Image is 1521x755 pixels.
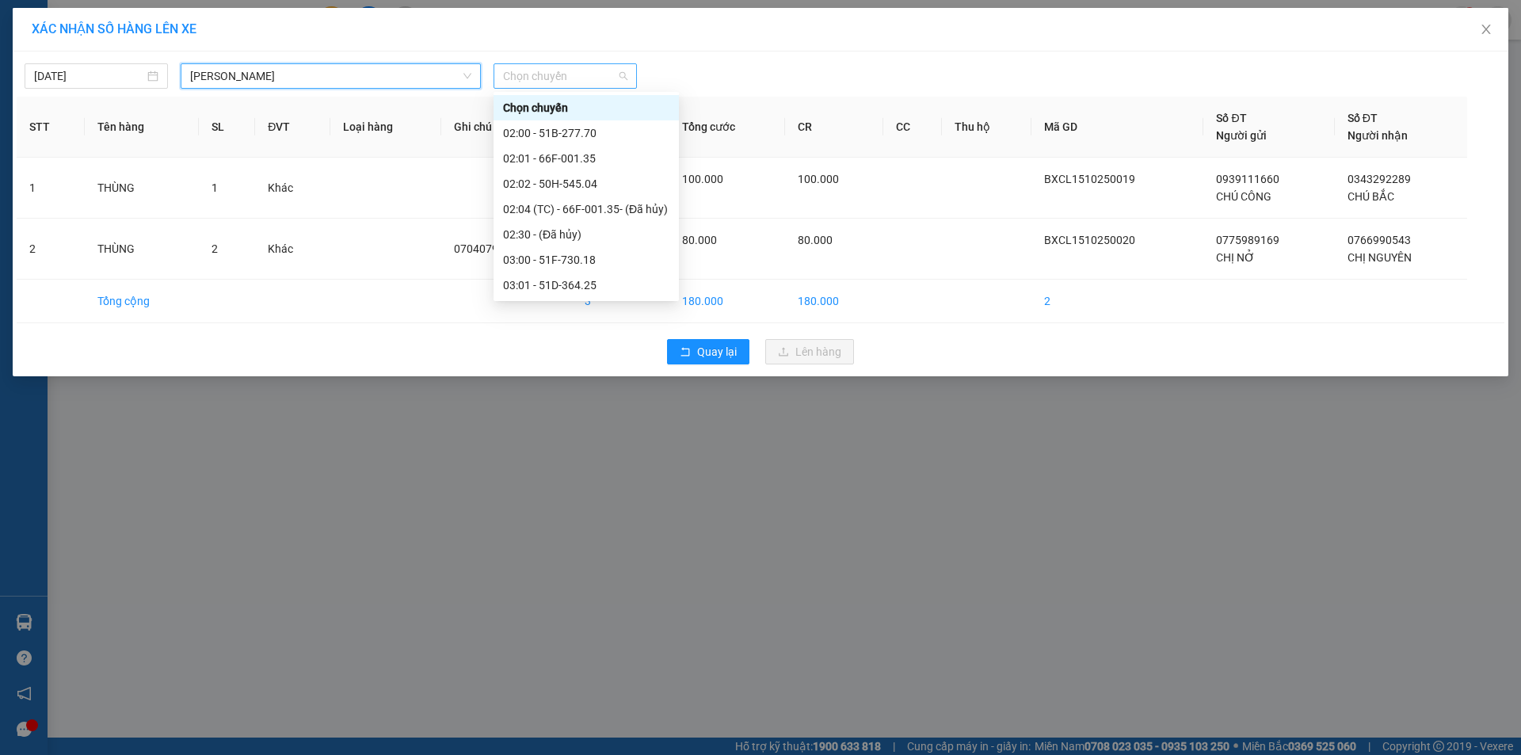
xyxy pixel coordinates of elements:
[680,346,691,359] span: rollback
[463,71,472,81] span: down
[503,251,669,269] div: 03:00 - 51F-730.18
[1044,234,1135,246] span: BXCL1510250020
[785,97,883,158] th: CR
[572,280,669,323] td: 3
[669,280,785,323] td: 180.000
[942,97,1032,158] th: Thu hộ
[503,200,669,218] div: 02:04 (TC) - 66F-001.35 - (Đã hủy)
[798,234,833,246] span: 80.000
[1216,251,1255,264] span: CHỊ NỞ
[785,280,883,323] td: 180.000
[503,226,669,243] div: 02:30 - (Đã hủy)
[503,150,669,167] div: 02:01 - 66F-001.35
[798,173,839,185] span: 100.000
[454,242,517,255] span: 0704079456
[85,97,200,158] th: Tên hàng
[199,97,255,158] th: SL
[17,97,85,158] th: STT
[330,97,441,158] th: Loại hàng
[1216,112,1246,124] span: Số ĐT
[503,175,669,193] div: 02:02 - 50H-545.04
[1348,129,1408,142] span: Người nhận
[765,339,854,364] button: uploadLên hàng
[255,158,330,219] td: Khác
[1348,190,1394,203] span: CHÚ BẮC
[255,97,330,158] th: ĐVT
[1480,23,1492,36] span: close
[34,67,144,85] input: 15/10/2025
[503,124,669,142] div: 02:00 - 51B-277.70
[682,234,717,246] span: 80.000
[1044,173,1135,185] span: BXCL1510250019
[1216,173,1279,185] span: 0939111660
[1464,8,1508,52] button: Close
[17,158,85,219] td: 1
[667,339,749,364] button: rollbackQuay lại
[503,276,669,294] div: 03:01 - 51D-364.25
[1031,280,1203,323] td: 2
[441,97,572,158] th: Ghi chú
[1348,234,1411,246] span: 0766990543
[1348,251,1412,264] span: CHỊ NGUYÊN
[85,280,200,323] td: Tổng cộng
[1216,190,1271,203] span: CHÚ CÔNG
[1348,173,1411,185] span: 0343292289
[697,343,737,360] span: Quay lại
[503,64,627,88] span: Chọn chuyến
[669,97,785,158] th: Tổng cước
[212,181,218,194] span: 1
[17,219,85,280] td: 2
[1348,112,1378,124] span: Số ĐT
[1031,97,1203,158] th: Mã GD
[494,95,679,120] div: Chọn chuyến
[85,158,200,219] td: THÙNG
[883,97,942,158] th: CC
[190,64,471,88] span: Cao Lãnh - Hồ Chí Minh
[32,21,196,36] span: XÁC NHẬN SỐ HÀNG LÊN XE
[1216,129,1267,142] span: Người gửi
[85,219,200,280] td: THÙNG
[682,173,723,185] span: 100.000
[503,99,669,116] div: Chọn chuyến
[1216,234,1279,246] span: 0775989169
[255,219,330,280] td: Khác
[212,242,218,255] span: 2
